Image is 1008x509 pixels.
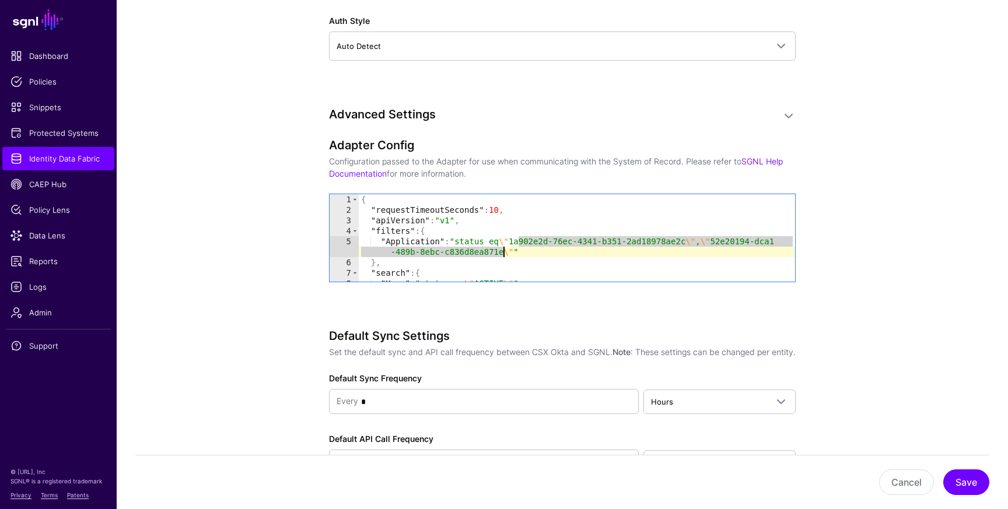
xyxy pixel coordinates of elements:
div: 6 [330,257,359,268]
div: 5 [330,236,359,257]
div: Every [337,389,358,413]
p: © [URL], Inc [10,467,106,476]
h3: Adapter Config [329,138,796,152]
a: Policies [2,70,114,93]
span: Logs [10,281,106,293]
a: Snippets [2,96,114,119]
span: Toggle code folding, rows 4 through 6 [352,226,358,236]
span: Support [10,340,106,352]
span: Hours [651,397,673,406]
a: SGNL [7,7,110,33]
span: Policy Lens [10,204,106,216]
a: Identity Data Fabric [2,147,114,170]
span: Policies [10,76,106,87]
span: Toggle code folding, rows 1 through 11 [352,194,358,205]
span: Data Lens [10,230,106,241]
p: Set the default sync and API call frequency between CSX Okta and SGNL. : These settings can be ch... [329,346,796,358]
p: Configuration passed to the Adapter for use when communicating with the System of Record. Please ... [329,155,796,180]
span: Reports [10,255,106,267]
span: Admin [10,307,106,318]
a: Admin [2,301,114,324]
div: Every [337,450,358,474]
div: 4 [330,226,359,236]
div: 7 [330,268,359,278]
span: CAEP Hub [10,178,106,190]
button: Save [943,469,989,495]
label: Auth Style [329,15,370,27]
a: Patents [67,492,89,499]
span: Protected Systems [10,127,106,139]
span: Dashboard [10,50,106,62]
span: Auto Detect [337,41,381,51]
a: Policy Lens [2,198,114,222]
h3: Default Sync Settings [329,329,796,343]
label: Default API Call Frequency [329,433,433,445]
label: Default Sync Frequency [329,372,422,384]
a: Data Lens [2,224,114,247]
a: Terms [41,492,58,499]
a: Reports [2,250,114,273]
a: Protected Systems [2,121,114,145]
strong: Note [612,347,631,357]
a: CAEP Hub [2,173,114,196]
div: 3 [330,215,359,226]
span: Toggle code folding, rows 7 through 10 [352,268,358,278]
p: SGNL® is a registered trademark [10,476,106,486]
div: 8 [330,278,359,289]
div: 1 [330,194,359,205]
span: Snippets [10,101,106,113]
a: Dashboard [2,44,114,68]
a: Privacy [10,492,32,499]
button: Cancel [879,469,934,495]
h3: Advanced Settings [329,107,772,121]
div: 2 [330,205,359,215]
a: Logs [2,275,114,299]
span: Identity Data Fabric [10,153,106,164]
